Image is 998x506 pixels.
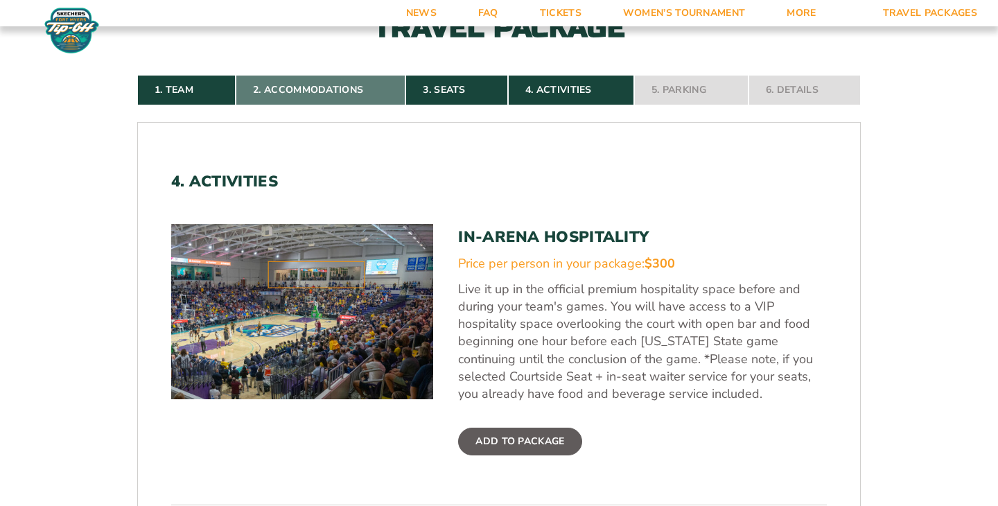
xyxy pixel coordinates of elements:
[137,75,236,105] a: 1. Team
[171,224,433,399] img: In-Arena Hospitality
[458,281,827,403] p: Live it up in the official premium hospitality space before and during your team's games. You wil...
[171,173,827,191] h2: 4. Activities
[405,75,507,105] a: 3. Seats
[42,7,102,54] img: Fort Myers Tip-Off
[236,75,405,105] a: 2. Accommodations
[458,428,581,455] label: Add To Package
[458,255,827,272] div: Price per person in your package:
[458,228,827,246] h3: In-Arena Hospitality
[645,255,675,272] span: $300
